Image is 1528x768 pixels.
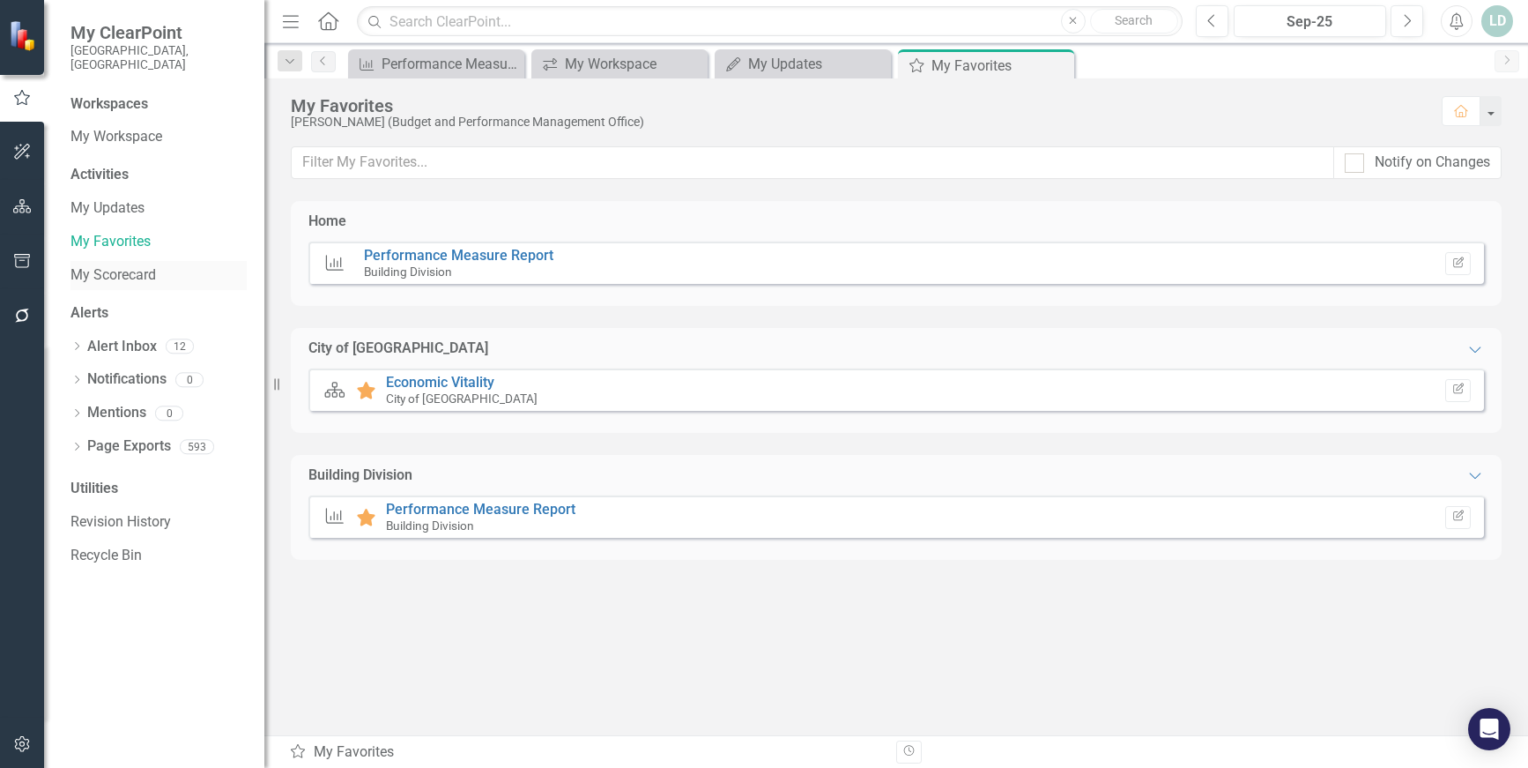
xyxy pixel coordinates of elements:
div: My Updates [748,53,886,75]
div: My Favorites [289,742,883,763]
div: Notify on Changes [1375,153,1490,173]
div: Activities [70,165,247,185]
button: Set Home Page [1445,252,1471,275]
span: My ClearPoint [70,22,247,43]
input: Search ClearPoint... [357,6,1183,37]
small: Building Division [386,518,474,533]
a: Performance Measure Report [352,53,520,75]
small: Building Division [364,265,452,279]
div: City of [GEOGRAPHIC_DATA] [308,339,488,359]
div: My Favorites [931,55,1070,77]
div: 0 [155,406,183,421]
a: Performance Measure Report [386,501,575,518]
div: My Favorites [291,96,1424,116]
div: 593 [180,439,214,454]
span: Search [1115,13,1153,27]
a: Performance Measure Report [364,247,553,264]
a: Mentions [87,403,146,423]
small: [GEOGRAPHIC_DATA], [GEOGRAPHIC_DATA] [70,43,247,72]
div: Performance Measure Report [382,53,520,75]
a: Revision History [70,512,247,533]
div: Utilities [70,479,247,499]
div: [PERSON_NAME] (Budget and Performance Management Office) [291,116,1424,129]
input: Filter My Favorites... [291,146,1334,179]
a: My Updates [70,198,247,219]
div: 12 [166,339,194,354]
div: 0 [175,372,204,387]
button: LD [1481,5,1513,37]
button: Sep-25 [1234,5,1386,37]
a: Recycle Bin [70,546,247,566]
a: Notifications [87,369,167,390]
div: Open Intercom Messenger [1468,708,1510,750]
a: Page Exports [87,436,171,457]
a: My Updates [719,53,886,75]
a: My Workspace [536,53,703,75]
a: My Workspace [70,127,247,147]
a: Alert Inbox [87,337,157,357]
a: My Scorecard [70,265,247,286]
div: Workspaces [70,94,148,115]
img: ClearPoint Strategy [9,20,40,51]
button: Search [1090,9,1178,34]
div: My Workspace [565,53,703,75]
a: My Favorites [70,232,247,252]
a: Economic Vitality [386,374,494,391]
div: Building Division [308,466,412,486]
small: City of [GEOGRAPHIC_DATA] [386,391,538,406]
div: Sep-25 [1240,11,1380,33]
div: Home [308,212,346,232]
div: Alerts [70,303,247,324]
